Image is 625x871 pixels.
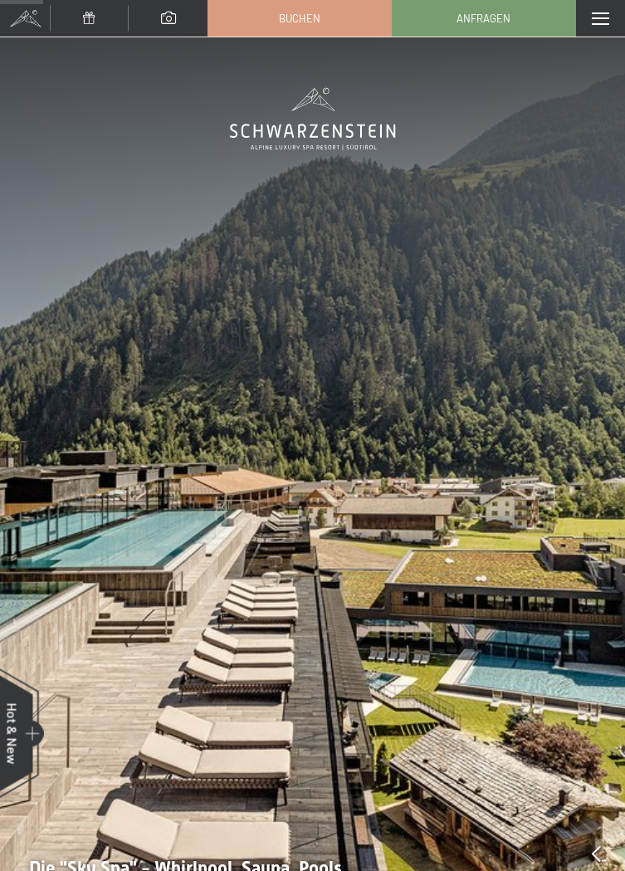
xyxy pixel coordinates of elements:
[279,11,320,26] span: Buchen
[5,702,21,764] span: Hot & New
[208,1,391,36] a: Buchen
[393,1,575,36] a: Anfragen
[457,11,510,26] span: Anfragen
